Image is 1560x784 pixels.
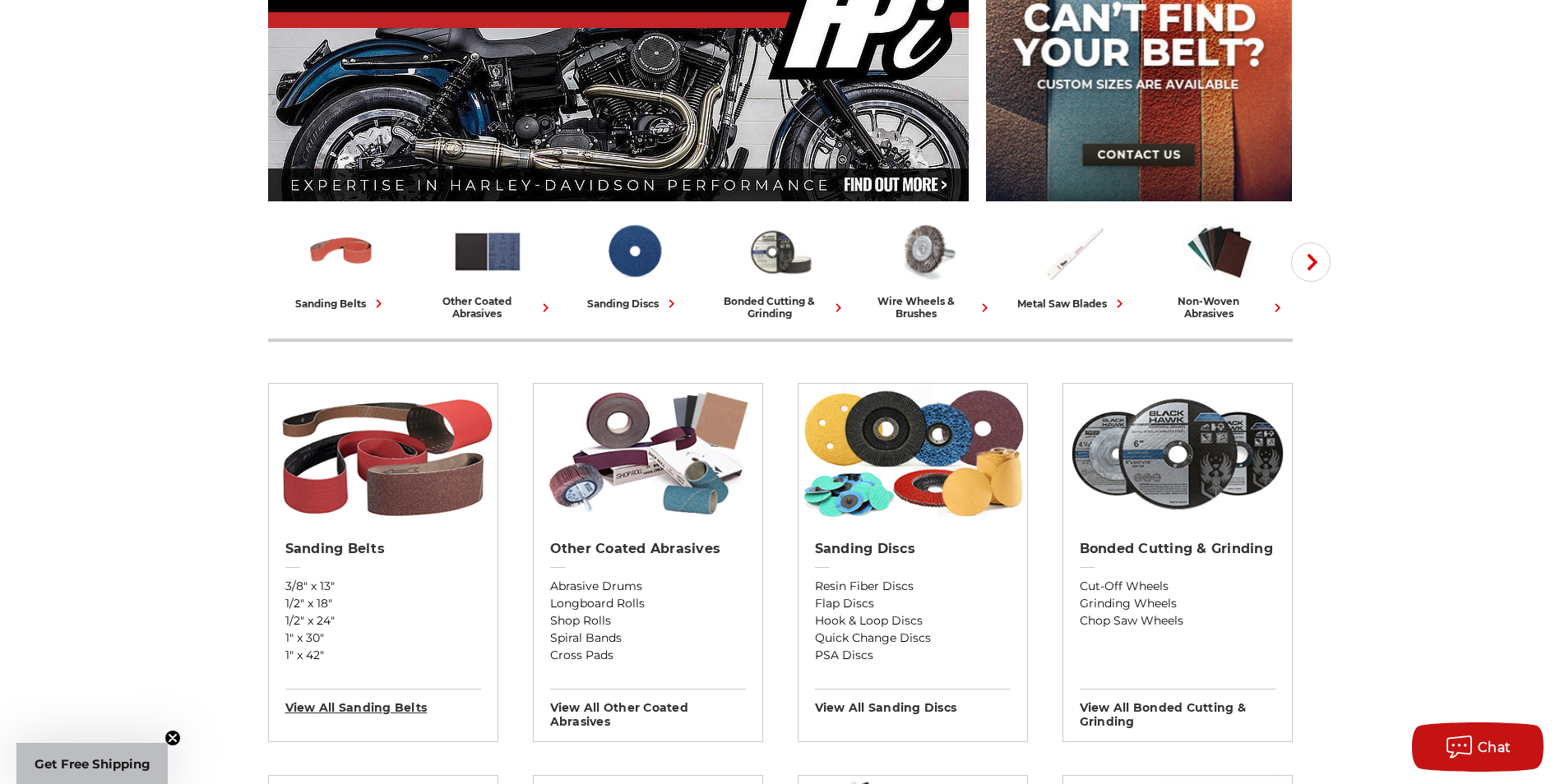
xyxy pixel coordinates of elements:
h2: Sanding Discs [815,541,1011,557]
img: Non-woven Abrasives [1183,216,1256,287]
img: Wire Wheels & Brushes [891,216,963,287]
button: Next [1291,242,1331,282]
a: PSA Discs [815,647,1011,664]
a: other coated abrasives [421,216,554,320]
img: Sanding Discs [598,216,670,287]
img: Other Coated Abrasives [451,216,524,287]
img: Other Coated Abrasives [534,384,762,523]
div: sanding belts [295,295,387,312]
a: Chop Saw Wheels [1080,612,1275,630]
h3: View All bonded cutting & grinding [1080,689,1275,729]
a: Longboard Rolls [550,595,746,612]
h3: View All sanding belts [285,689,481,715]
a: 1/2" x 18" [285,595,481,612]
a: Quick Change Discs [815,630,1011,647]
a: 3/8" x 13" [285,578,481,595]
h3: View All other coated abrasives [550,689,746,729]
div: sanding discs [587,295,680,312]
a: Hook & Loop Discs [815,612,1011,630]
button: Chat [1412,722,1544,772]
a: Cut-Off Wheels [1080,578,1275,595]
img: Metal Saw Blades [1037,216,1109,287]
h2: Bonded Cutting & Grinding [1080,541,1275,557]
img: Sanding Discs [799,384,1027,523]
img: Sanding Belts [305,216,377,287]
a: Shop Rolls [550,612,746,630]
div: metal saw blades [1017,295,1128,312]
a: metal saw blades [1007,216,1140,312]
a: Abrasive Drums [550,578,746,595]
a: 1/2" x 24" [285,612,481,630]
a: sanding discs [567,216,701,312]
img: Bonded Cutting & Grinding [1063,384,1292,523]
a: Resin Fiber Discs [815,578,1011,595]
a: non-woven abrasives [1153,216,1286,320]
div: other coated abrasives [421,295,554,320]
a: Cross Pads [550,647,746,664]
a: 1" x 42" [285,647,481,664]
a: 1" x 30" [285,630,481,647]
img: Sanding Belts [269,384,498,523]
a: Spiral Bands [550,630,746,647]
img: Bonded Cutting & Grinding [744,216,817,287]
button: Close teaser [164,730,181,746]
div: non-woven abrasives [1153,295,1286,320]
span: Get Free Shipping [35,756,150,772]
div: bonded cutting & grinding [714,295,847,320]
span: Chat [1478,740,1511,755]
div: Get Free ShippingClose teaser [16,743,168,784]
a: bonded cutting & grinding [714,216,847,320]
a: Grinding Wheels [1080,595,1275,612]
h3: View All sanding discs [815,689,1011,715]
a: Flap Discs [815,595,1011,612]
a: sanding belts [275,216,408,312]
a: wire wheels & brushes [860,216,993,320]
div: wire wheels & brushes [860,295,993,320]
h2: Sanding Belts [285,541,481,557]
h2: Other Coated Abrasives [550,541,746,557]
